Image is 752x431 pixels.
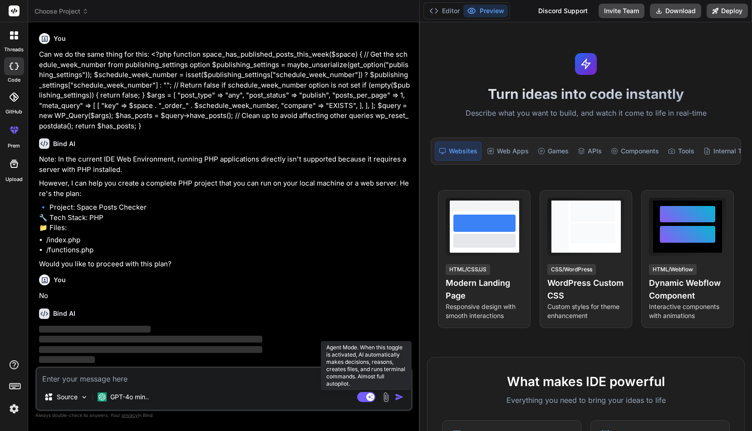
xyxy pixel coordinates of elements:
img: attachment [381,392,391,402]
span: privacy [122,412,138,418]
p: Can we do the same thing for this: <?php function space_has_published_posts_this_week($space) { /... [39,49,411,131]
p: Note: In the current IDE Web Environment, running PHP applications directly isn't supported becau... [39,154,411,175]
h1: Turn ideas into code instantly [425,86,747,102]
li: /index.php [46,235,411,245]
p: No [39,291,411,301]
li: /functions.php [46,245,411,255]
div: Web Apps [483,142,532,161]
p: Custom styles for theme enhancement [547,302,624,320]
div: CSS/WordPress [547,264,596,275]
div: Components [607,142,663,161]
p: Responsive design with smooth interactions [446,302,523,320]
p: GPT-4o min.. [110,392,149,402]
h6: Bind AI [53,309,75,318]
img: icon [395,392,404,402]
p: Would you like to proceed with this plan? [39,259,411,269]
p: Source [57,392,78,402]
img: GPT-4o mini [98,392,107,402]
label: GitHub [5,108,22,116]
img: settings [6,401,22,416]
p: Everything you need to bring your ideas to life [442,395,730,406]
h4: WordPress Custom CSS [547,277,624,302]
button: Download [650,4,701,18]
h4: Modern Landing Page [446,277,523,302]
p: Always double-check its answers. Your in Bind [35,411,413,420]
span: Choose Project [34,7,88,16]
p: 🔹 Project: Space Posts Checker 🔧 Tech Stack: PHP 📁 Files: [39,202,411,233]
label: prem [8,142,20,150]
div: HTML/Webflow [649,264,697,275]
div: Websites [435,142,482,161]
div: Discord Support [533,4,593,18]
button: Agent Mode. When this toggle is activated, AI automatically makes decisions, reasons, creates fil... [355,392,377,402]
label: Upload [5,176,23,183]
p: Describe what you want to build, and watch it come to life in real-time [425,108,747,119]
div: Games [534,142,572,161]
img: Pick Models [80,393,88,401]
div: APIs [574,142,605,161]
label: threads [4,46,24,54]
h4: Dynamic Webflow Component [649,277,726,302]
p: Interactive components with animations [649,302,726,320]
button: Preview [463,5,508,17]
h6: You [54,34,66,43]
p: However, I can help you create a complete PHP project that you can run on your local machine or a... [39,178,411,199]
button: Deploy [707,4,748,18]
button: Invite Team [599,4,644,18]
label: code [8,76,20,84]
h6: You [54,275,66,284]
div: HTML/CSS/JS [446,264,490,275]
h2: What makes IDE powerful [442,372,730,391]
span: ‌ [39,336,262,343]
span: ‌ [39,326,151,333]
h6: Bind AI [53,139,75,148]
span: ‌ [39,356,95,363]
div: Tools [664,142,698,161]
button: Editor [426,5,463,17]
span: ‌ [39,346,262,353]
